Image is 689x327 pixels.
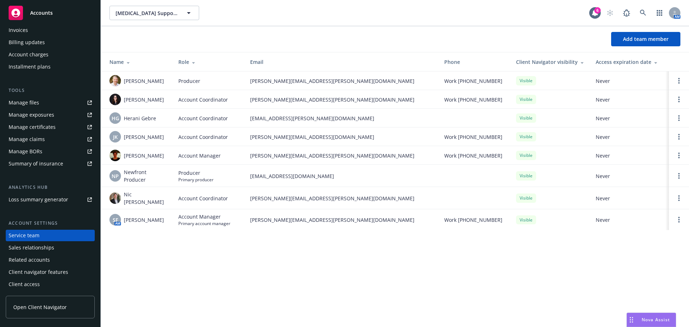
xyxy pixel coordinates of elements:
a: Summary of insurance [6,158,95,169]
a: Open options [675,172,683,180]
span: [MEDICAL_DATA] Support Community [GEOGRAPHIC_DATA] [116,9,178,17]
span: [EMAIL_ADDRESS][PERSON_NAME][DOMAIN_NAME] [250,115,433,122]
div: Email [250,58,433,66]
div: Tools [6,87,95,94]
span: Never [596,115,663,122]
span: JK [113,133,118,141]
div: Manage exposures [9,109,54,121]
span: Never [596,216,663,224]
a: Invoices [6,24,95,36]
a: Switch app [652,6,667,20]
div: Visible [516,193,536,202]
div: Manage BORs [9,146,42,157]
div: Billing updates [9,37,45,48]
button: Add team member [611,32,680,46]
a: Open options [675,194,683,202]
span: Work [PHONE_NUMBER] [444,216,502,224]
span: [PERSON_NAME][EMAIL_ADDRESS][PERSON_NAME][DOMAIN_NAME] [250,96,433,103]
div: 6 [594,7,601,14]
div: Visible [516,76,536,85]
span: Account Manager [178,152,221,159]
div: Drag to move [627,313,636,327]
div: Manage certificates [9,121,56,133]
div: Client access [9,279,40,290]
span: Account Coordinator [178,133,228,141]
a: Billing updates [6,37,95,48]
div: Service team [9,230,39,241]
div: Role [178,58,239,66]
button: Nova Assist [627,313,676,327]
a: Open options [675,151,683,160]
div: Summary of insurance [9,158,63,169]
span: Never [596,152,663,159]
span: Open Client Navigator [13,303,67,311]
span: Never [596,96,663,103]
a: Manage claims [6,134,95,145]
a: Client navigator features [6,266,95,278]
img: photo [109,150,121,161]
span: Add team member [623,36,669,42]
a: Manage BORs [6,146,95,157]
div: Loss summary generator [9,194,68,205]
div: Installment plans [9,61,51,73]
img: photo [109,192,121,204]
a: Manage files [6,97,95,108]
div: Visible [516,151,536,160]
span: NP [112,172,119,180]
span: Nova Assist [642,317,670,323]
img: photo [109,75,121,87]
a: Report a Bug [619,6,634,20]
span: HG [112,115,119,122]
a: Client access [6,279,95,290]
span: Work [PHONE_NUMBER] [444,96,502,103]
a: Related accounts [6,254,95,266]
div: Phone [444,58,505,66]
a: Service team [6,230,95,241]
div: Visible [516,132,536,141]
span: [PERSON_NAME] [124,152,164,159]
a: Open options [675,132,683,141]
span: Primary account manager [178,220,230,226]
a: Manage certificates [6,121,95,133]
span: [PERSON_NAME][EMAIL_ADDRESS][PERSON_NAME][DOMAIN_NAME] [250,152,433,159]
span: Producer [178,77,200,85]
a: Loss summary generator [6,194,95,205]
div: Related accounts [9,254,50,266]
span: [PERSON_NAME][EMAIL_ADDRESS][PERSON_NAME][DOMAIN_NAME] [250,77,433,85]
span: [PERSON_NAME][EMAIL_ADDRESS][DOMAIN_NAME] [250,133,433,141]
a: Open options [675,114,683,122]
img: photo [109,94,121,105]
span: Never [596,195,663,202]
span: Account Coordinator [178,195,228,202]
div: Analytics hub [6,184,95,191]
a: Sales relationships [6,242,95,253]
a: Account charges [6,49,95,60]
span: SF [113,216,118,224]
span: Never [596,133,663,141]
div: Client navigator features [9,266,68,278]
div: Visible [516,113,536,122]
a: Manage exposures [6,109,95,121]
div: Account settings [6,220,95,227]
div: Manage claims [9,134,45,145]
a: Accounts [6,3,95,23]
div: Sales relationships [9,242,54,253]
a: Open options [675,76,683,85]
span: Work [PHONE_NUMBER] [444,77,502,85]
span: Herani Gebre [124,115,156,122]
span: [PERSON_NAME] [124,133,164,141]
div: Access expiration date [596,58,663,66]
span: Account Coordinator [178,115,228,122]
div: Manage files [9,97,39,108]
div: Visible [516,95,536,104]
span: Producer [178,169,214,177]
span: Never [596,172,663,180]
span: [PERSON_NAME] [124,216,164,224]
span: [PERSON_NAME][EMAIL_ADDRESS][PERSON_NAME][DOMAIN_NAME] [250,216,433,224]
span: [PERSON_NAME] [124,96,164,103]
span: Nic [PERSON_NAME] [124,191,167,206]
span: [EMAIL_ADDRESS][DOMAIN_NAME] [250,172,433,180]
span: Newfront Producer [124,168,167,183]
div: Visible [516,215,536,224]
